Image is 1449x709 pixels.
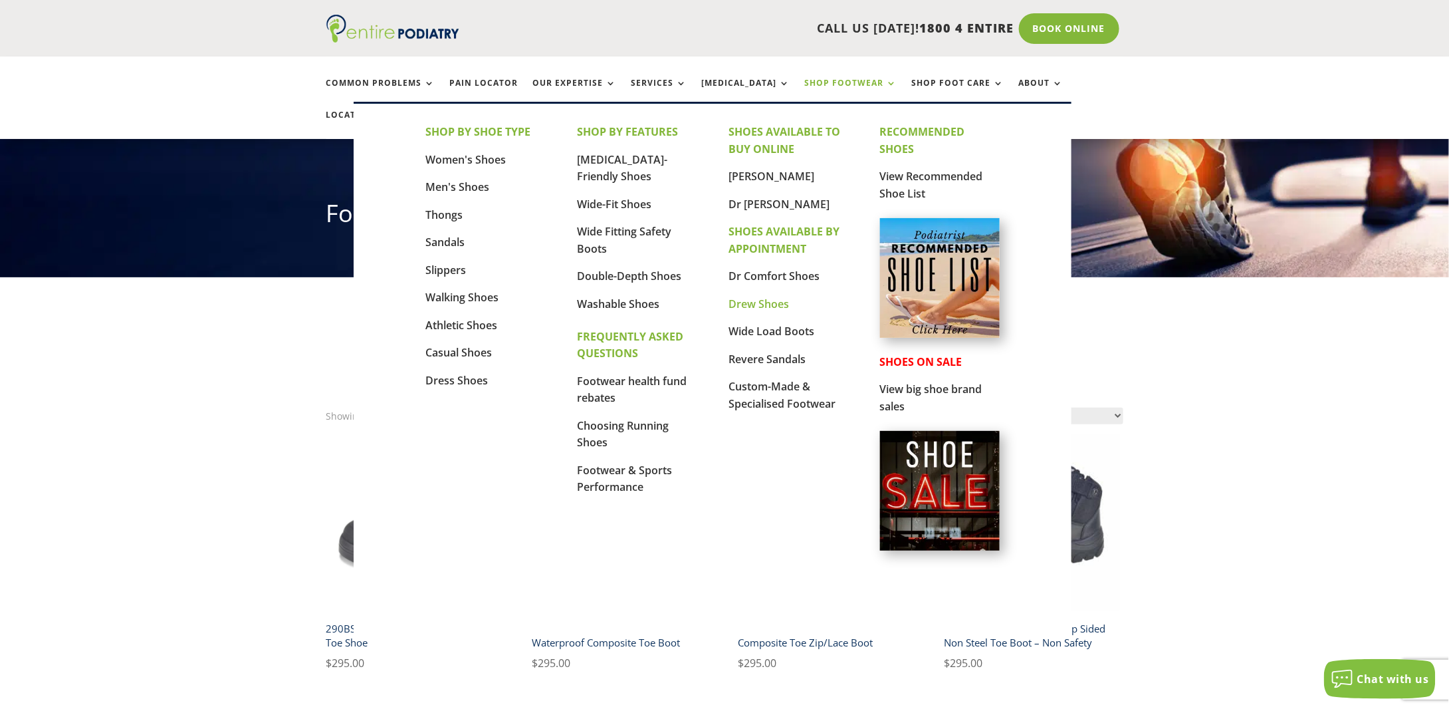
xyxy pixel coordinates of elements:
a: [PERSON_NAME] [728,169,814,184]
a: Wide Fitting Safety Boots [577,224,671,256]
img: podiatrist-recommended-shoe-list-australia-entire-podiatry [880,218,1000,338]
span: $ [738,656,744,670]
a: Custom-Made & Specialised Footwear [728,379,836,411]
a: Revere Sandals [728,352,806,366]
bdi: 295.00 [945,656,983,670]
h1: Footwear [326,197,1123,237]
a: Men's Shoes [425,180,489,194]
a: Our Expertise [533,78,617,107]
bdi: 295.00 [738,656,776,670]
a: Double-Depth Shoes [577,269,681,283]
a: Pain Locator [450,78,518,107]
a: Book Online [1019,13,1119,44]
h2: 290BSC – Low Ankle Black Composite Toe Shoe [326,617,502,654]
p: Showing 1–12 of 89 results [326,408,445,425]
a: Shoes on Sale from Entire Podiatry shoe partners [880,540,1000,553]
a: Women's Shoes [425,152,506,167]
a: View big shoe brand sales [880,382,982,414]
span: $ [532,656,538,670]
bdi: 295.00 [532,656,570,670]
a: Dr Comfort Shoes [728,269,820,283]
strong: RECOMMENDED SHOES [880,124,965,156]
img: shoe-sale-australia-entire-podiatry [880,431,1000,551]
a: Wide-Fit Shoes [577,197,651,212]
h2: Shop All Products [326,337,1123,368]
a: Drew Shoes [728,297,789,311]
strong: SHOP BY SHOE TYPE [425,124,530,139]
strong: FREQUENTLY ASKED QUESTIONS [577,329,683,361]
a: Footwear & Sports Performance [577,463,672,495]
a: Entire Podiatry [326,32,459,45]
p: CALL US [DATE]! [510,20,1014,37]
strong: SHOP BY FEATURES [577,124,678,139]
a: Choosing Running Shoes [577,418,669,450]
a: Wide Load Boots [728,324,814,339]
span: $ [326,656,332,670]
strong: SHOES AVAILABLE BY APPOINTMENT [728,224,839,256]
span: 1800 4 ENTIRE [920,20,1014,36]
a: Footwear health fund rebates [577,374,687,406]
strong: SHOES AVAILABLE TO BUY ONLINE [728,124,840,156]
a: Locations [326,110,393,139]
a: Athletic Shoes [425,318,497,333]
a: 290BSC - LOW ANKLE BLACK COMPOSITE TOE SHOE290BSC – Low Ankle Black Composite Toe Shoe $295.00 [326,434,502,672]
span: $ [945,656,950,670]
a: Slippers [425,263,466,277]
bdi: 295.00 [326,656,364,670]
a: Thongs [425,208,463,222]
a: View Recommended Shoe List [880,169,983,201]
a: Common Problems [326,78,435,107]
span: Chat with us [1357,672,1429,686]
a: Walking Shoes [425,290,499,305]
a: Shop Foot Care [912,78,1004,107]
a: Dress Shoes [425,373,488,388]
img: logo (1) [326,15,459,43]
a: Podiatrist Recommended Shoe List Australia [880,327,1000,341]
a: Casual Shoes [425,345,492,360]
a: Washable Shoes [577,297,659,311]
a: [MEDICAL_DATA] [702,78,790,107]
a: [MEDICAL_DATA]-Friendly Shoes [577,152,667,184]
a: About [1019,78,1063,107]
a: Sandals [425,235,465,249]
a: Dr [PERSON_NAME] [728,197,830,212]
button: Chat with us [1324,659,1436,699]
img: 290BSC - LOW ANKLE BLACK COMPOSITE TOE SHOE [326,434,502,611]
a: Services [631,78,687,107]
a: Shop Footwear [805,78,897,107]
strong: SHOES ON SALE [880,354,962,369]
